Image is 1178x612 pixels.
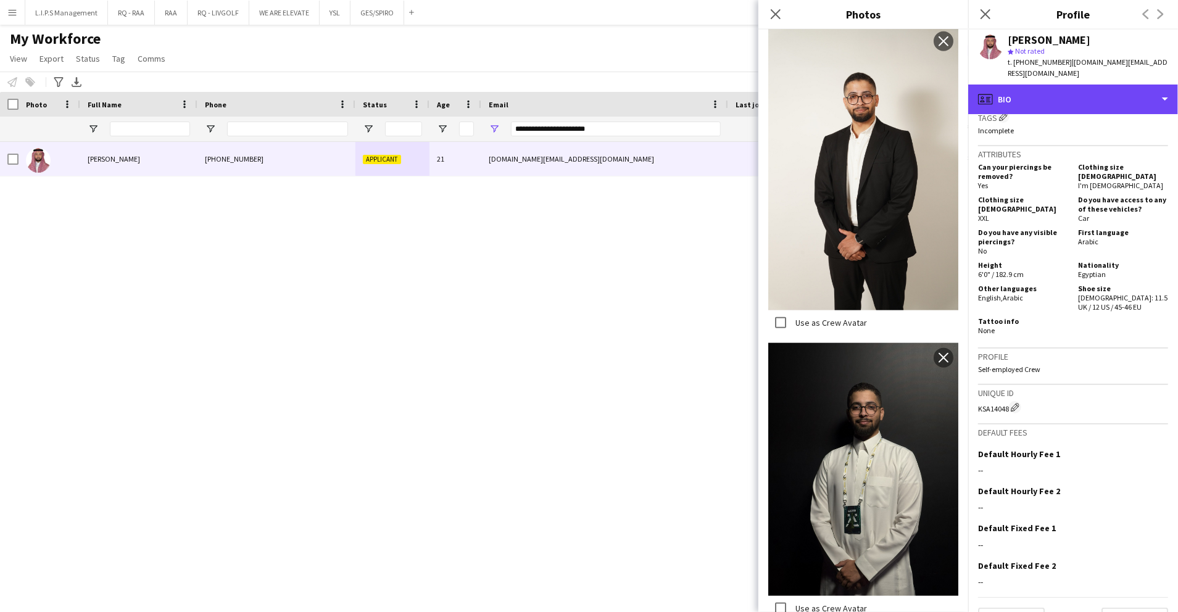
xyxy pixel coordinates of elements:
[205,123,216,134] button: Open Filter Menu
[1003,293,1023,302] span: Arabic
[978,213,989,223] span: XXL
[968,6,1178,22] h3: Profile
[978,228,1068,246] h5: Do you have any visible piercings?
[768,343,958,597] img: Crew photo 1111080
[112,53,125,64] span: Tag
[35,51,68,67] a: Export
[320,1,350,25] button: YSL
[39,53,64,64] span: Export
[978,387,1168,399] h3: Unique ID
[350,1,404,25] button: GES/SPIRO
[10,30,101,48] span: My Workforce
[978,110,1168,123] h3: Tags
[978,576,1168,587] div: --
[26,148,51,173] img: Yousef Ali
[26,100,47,109] span: Photo
[88,154,140,163] span: [PERSON_NAME]
[249,1,320,25] button: WE ARE ELEVATE
[489,100,508,109] span: Email
[108,1,155,25] button: RQ - RAA
[978,284,1068,293] h5: Other languages
[978,539,1168,550] div: --
[385,122,422,136] input: Status Filter Input
[1008,35,1090,46] div: [PERSON_NAME]
[978,293,1003,302] span: English ,
[51,75,66,89] app-action-btn: Advanced filters
[511,122,721,136] input: Email Filter Input
[363,100,387,109] span: Status
[1078,260,1168,270] h5: Nationality
[978,427,1168,438] h3: Default fees
[155,1,188,25] button: RAA
[10,53,27,64] span: View
[1078,195,1168,213] h5: Do you have access to any of these vehicles?
[978,365,1168,374] p: Self-employed Crew
[1008,57,1168,78] span: | [DOMAIN_NAME][EMAIL_ADDRESS][DOMAIN_NAME]
[481,142,728,176] div: [DOMAIN_NAME][EMAIL_ADDRESS][DOMAIN_NAME]
[978,560,1056,571] h3: Default Fixed Fee 2
[133,51,170,67] a: Comms
[110,122,190,136] input: Full Name Filter Input
[978,326,995,335] span: None
[76,53,100,64] span: Status
[227,122,348,136] input: Phone Filter Input
[968,85,1178,114] div: Bio
[758,6,968,22] h3: Photos
[793,317,867,328] label: Use as Crew Avatar
[978,351,1168,362] h3: Profile
[188,1,249,25] button: RQ - LIVGOLF
[978,316,1068,326] h5: Tattoo info
[978,270,1024,279] span: 6'0" / 182.9 cm
[978,465,1168,476] div: --
[1078,284,1168,293] h5: Shoe size
[978,149,1168,160] h3: Attributes
[1078,293,1168,312] span: [DEMOGRAPHIC_DATA]: 11.5 UK / 12 US / 45-46 EU
[437,100,450,109] span: Age
[88,123,99,134] button: Open Filter Menu
[197,142,355,176] div: [PHONE_NUMBER]
[138,53,165,64] span: Comms
[363,123,374,134] button: Open Filter Menu
[1015,46,1045,56] span: Not rated
[1008,57,1072,67] span: t. [PHONE_NUMBER]
[978,246,987,255] span: No
[429,142,481,176] div: 21
[363,155,401,164] span: Applicant
[5,51,32,67] a: View
[978,162,1068,181] h5: Can your piercings be removed?
[1078,162,1168,181] h5: Clothing size [DEMOGRAPHIC_DATA]
[459,122,474,136] input: Age Filter Input
[1078,181,1163,190] span: I'm [DEMOGRAPHIC_DATA]
[25,1,108,25] button: L.I.P.S Management
[768,27,958,311] img: Crew photo 1115003
[1078,237,1098,246] span: Arabic
[88,100,122,109] span: Full Name
[978,486,1060,497] h3: Default Hourly Fee 2
[1078,270,1106,279] span: Egyptian
[978,195,1068,213] h5: Clothing size [DEMOGRAPHIC_DATA]
[1078,228,1168,237] h5: First language
[978,126,1168,135] p: Incomplete
[978,181,988,190] span: Yes
[107,51,130,67] a: Tag
[736,100,763,109] span: Last job
[437,123,448,134] button: Open Filter Menu
[71,51,105,67] a: Status
[69,75,84,89] app-action-btn: Export XLSX
[978,523,1056,534] h3: Default Fixed Fee 1
[1078,213,1089,223] span: Car
[978,449,1060,460] h3: Default Hourly Fee 1
[978,260,1068,270] h5: Height
[978,401,1168,413] div: KSA14048
[489,123,500,134] button: Open Filter Menu
[978,502,1168,513] div: --
[205,100,226,109] span: Phone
